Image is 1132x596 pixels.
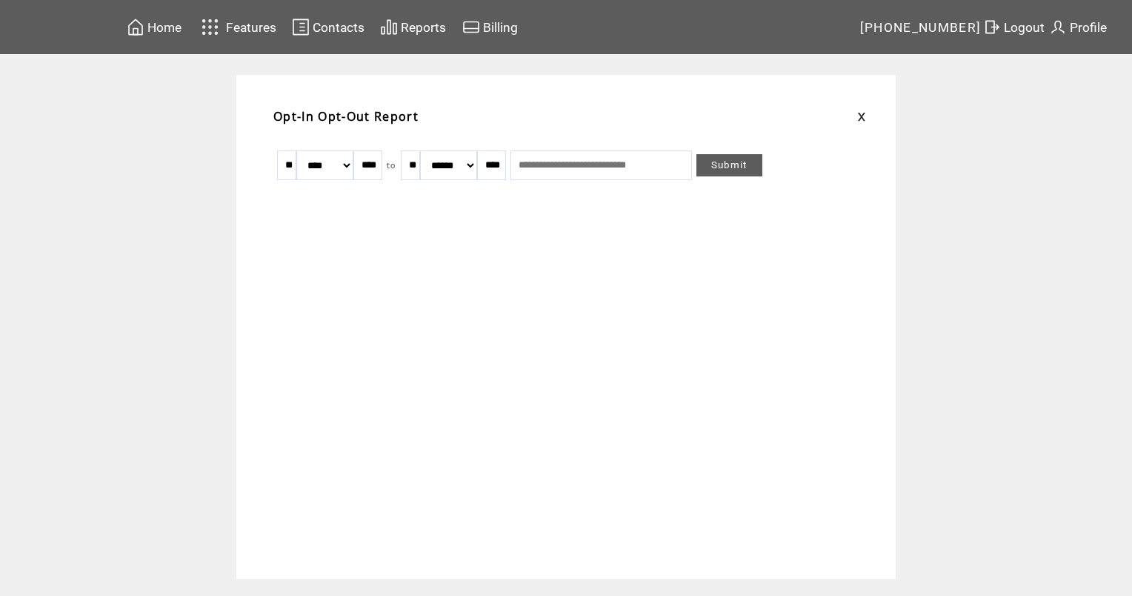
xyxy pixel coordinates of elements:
[1047,16,1109,39] a: Profile
[462,18,480,36] img: creidtcard.svg
[983,18,1001,36] img: exit.svg
[290,16,367,39] a: Contacts
[195,13,279,42] a: Features
[860,20,982,35] span: [PHONE_NUMBER]
[378,16,448,39] a: Reports
[292,18,310,36] img: contacts.svg
[483,20,518,35] span: Billing
[226,20,276,35] span: Features
[1070,20,1107,35] span: Profile
[380,18,398,36] img: chart.svg
[197,15,223,39] img: features.svg
[124,16,184,39] a: Home
[1049,18,1067,36] img: profile.svg
[127,18,144,36] img: home.svg
[460,16,520,39] a: Billing
[696,154,762,176] a: Submit
[387,160,396,170] span: to
[313,20,364,35] span: Contacts
[981,16,1047,39] a: Logout
[401,20,446,35] span: Reports
[1004,20,1045,35] span: Logout
[147,20,182,35] span: Home
[273,108,419,125] span: Opt-In Opt-Out Report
